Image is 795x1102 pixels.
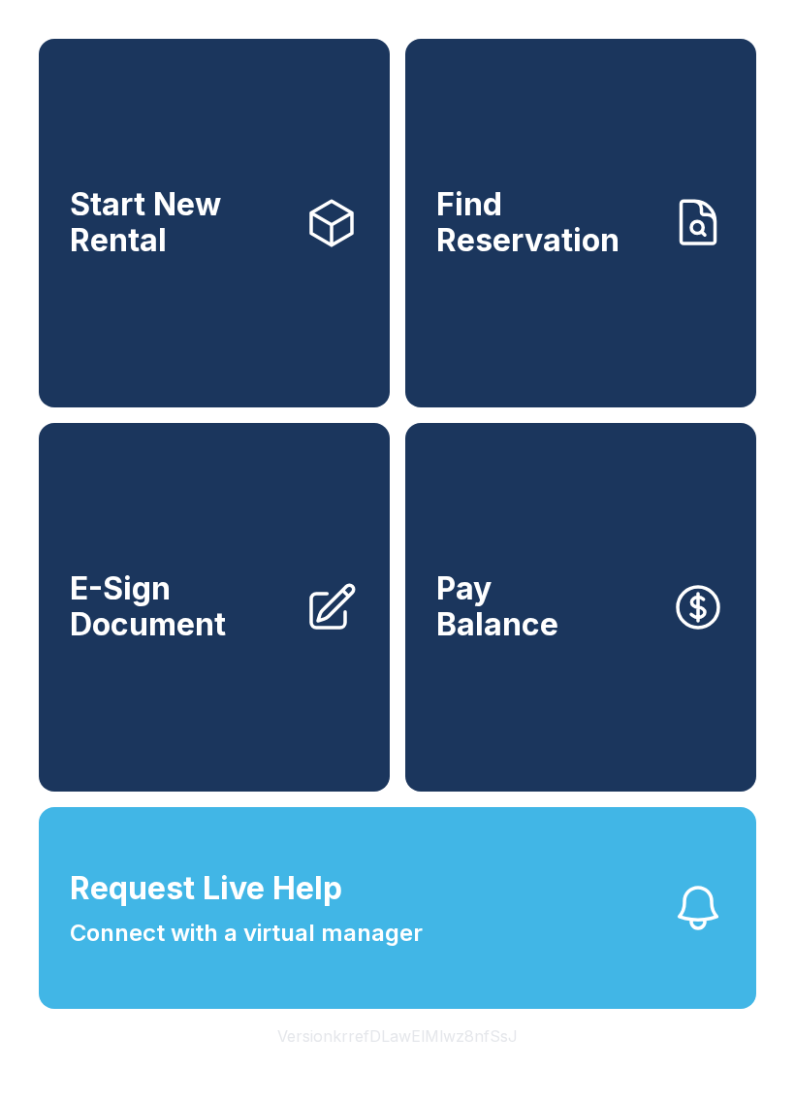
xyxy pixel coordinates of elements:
a: Start New Rental [39,39,390,407]
span: Find Reservation [436,187,655,258]
button: VersionkrrefDLawElMlwz8nfSsJ [262,1009,533,1063]
span: Connect with a virtual manager [70,916,423,951]
a: Find Reservation [405,39,756,407]
a: E-Sign Document [39,423,390,792]
button: Request Live HelpConnect with a virtual manager [39,807,756,1009]
span: E-Sign Document [70,571,289,642]
span: Pay Balance [436,571,558,642]
button: PayBalance [405,423,756,792]
span: Start New Rental [70,187,289,258]
span: Request Live Help [70,865,342,912]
